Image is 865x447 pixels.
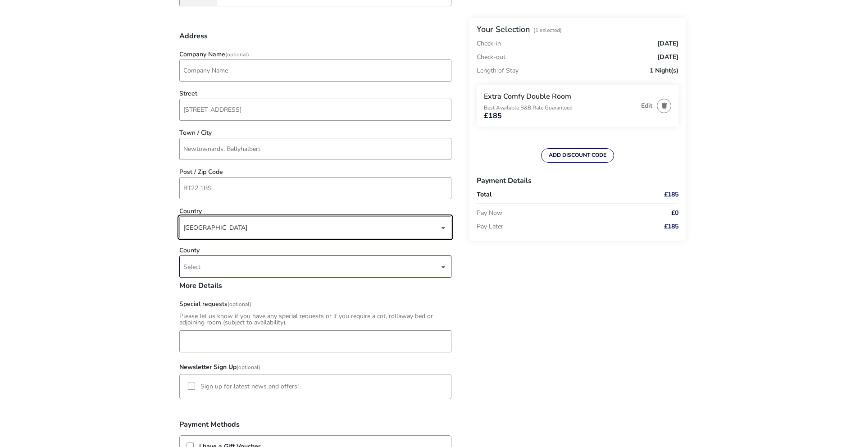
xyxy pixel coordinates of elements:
[179,91,197,97] label: Street
[484,105,637,110] p: Best Available B&B Rate Guaranteed
[477,50,505,64] p: Check-out
[477,64,519,78] p: Length of Stay
[671,210,678,216] span: £0
[179,263,451,271] p-dropdown: County
[477,206,638,220] p: Pay Now
[179,313,451,326] div: Please let us know if you have any special requests or if you require a cot, rollaway bed or adjo...
[183,256,439,277] span: Select
[664,223,678,230] span: £185
[179,59,451,82] input: company
[179,130,212,136] label: Town / City
[179,357,451,374] h3: Newsletter Sign Up
[237,364,260,371] span: (Optional)
[477,24,530,35] h2: Your Selection
[183,217,439,239] div: [GEOGRAPHIC_DATA]
[183,263,200,271] span: Select
[441,219,446,237] div: dropdown trigger
[200,383,299,390] label: Sign up for latest news and offers!
[650,68,678,74] span: 1 Night(s)
[641,102,652,109] button: Edit
[484,92,637,101] h3: Extra Comfy Double Room
[477,192,638,198] p: Total
[179,247,200,254] label: County
[477,170,678,192] h3: Payment Details
[657,54,678,60] span: [DATE]
[657,41,678,47] span: [DATE]
[179,32,451,47] h3: Address
[179,223,451,232] p-dropdown: Country
[179,169,223,175] label: Post / Zip Code
[441,258,446,276] div: dropdown trigger
[477,220,638,233] p: Pay Later
[484,112,502,119] span: £185
[179,330,451,352] input: field_147
[541,148,614,163] button: ADD DISCOUNT CODE
[179,421,451,428] h3: Payment Methods
[179,99,451,121] input: street
[179,51,249,58] label: Company Name
[179,138,451,160] input: town
[179,301,251,307] label: Special requests
[477,41,501,47] p: Check-in
[225,51,249,58] span: (Optional)
[533,27,562,34] span: (1 Selected)
[664,192,678,198] span: £185
[183,217,439,238] span: [object Object]
[228,301,251,308] span: (Optional)
[179,177,451,199] input: post
[179,208,202,214] label: Country
[179,282,451,296] h3: More Details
